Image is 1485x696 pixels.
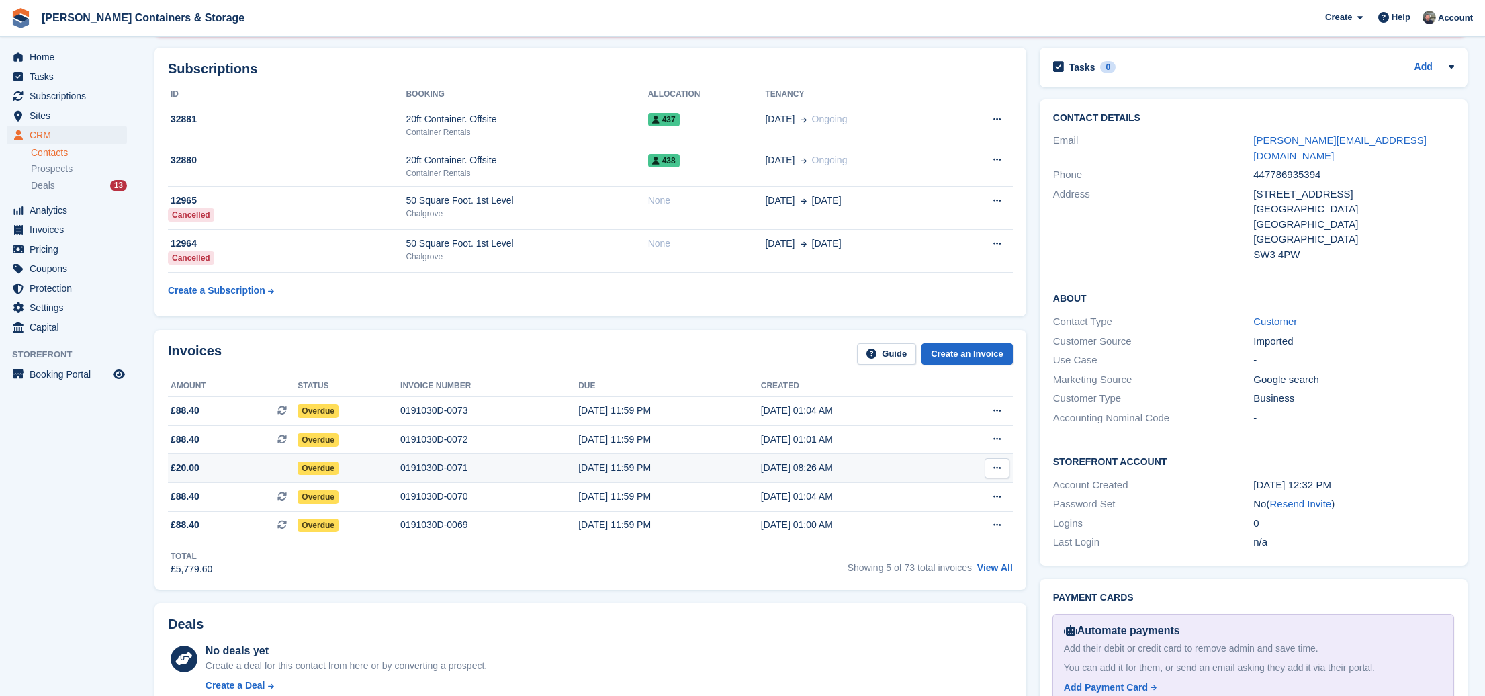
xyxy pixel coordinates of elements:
[31,146,127,159] a: Contacts
[1253,353,1454,368] div: -
[30,365,110,384] span: Booking Portal
[406,236,647,251] div: 50 Square Foot. 1st Level
[171,404,199,418] span: £88.40
[578,461,761,475] div: [DATE] 11:59 PM
[298,376,400,397] th: Status
[12,348,134,361] span: Storefront
[1392,11,1410,24] span: Help
[7,240,127,259] a: menu
[1053,113,1454,124] h2: Contact Details
[1266,498,1335,509] span: ( )
[1253,202,1454,217] div: [GEOGRAPHIC_DATA]
[400,376,578,397] th: Invoice number
[298,490,339,504] span: Overdue
[206,679,487,693] a: Create a Deal
[31,163,73,175] span: Prospects
[31,179,127,193] a: Deals 13
[1100,61,1116,73] div: 0
[1053,372,1254,388] div: Marketing Source
[648,113,680,126] span: 437
[7,318,127,337] a: menu
[171,518,199,532] span: £88.40
[168,84,406,105] th: ID
[765,112,795,126] span: [DATE]
[761,404,942,418] div: [DATE] 01:04 AM
[406,193,647,208] div: 50 Square Foot. 1st Level
[1423,11,1436,24] img: Adam Greenhalgh
[1064,681,1437,695] a: Add Payment Card
[1064,642,1443,656] div: Add their debit or credit card to remove admin and save time.
[298,433,339,447] span: Overdue
[1253,516,1454,531] div: 0
[765,236,795,251] span: [DATE]
[1053,410,1254,426] div: Accounting Nominal Code
[921,343,1013,365] a: Create an Invoice
[1053,353,1254,368] div: Use Case
[400,433,578,447] div: 0191030D-0072
[1053,314,1254,330] div: Contact Type
[1053,478,1254,493] div: Account Created
[30,87,110,105] span: Subscriptions
[36,7,250,29] a: [PERSON_NAME] Containers & Storage
[400,404,578,418] div: 0191030D-0073
[171,550,212,562] div: Total
[1053,535,1254,550] div: Last Login
[406,208,647,220] div: Chalgrove
[30,48,110,67] span: Home
[1253,478,1454,493] div: [DATE] 12:32 PM
[765,153,795,167] span: [DATE]
[1253,247,1454,263] div: SW3 4PW
[1053,391,1254,406] div: Customer Type
[400,518,578,532] div: 0191030D-0069
[406,167,647,179] div: Container Rentals
[206,643,487,659] div: No deals yet
[168,284,265,298] div: Create a Subscription
[812,155,848,165] span: Ongoing
[1325,11,1352,24] span: Create
[1053,496,1254,512] div: Password Set
[168,376,298,397] th: Amount
[578,518,761,532] div: [DATE] 11:59 PM
[30,106,110,125] span: Sites
[30,259,110,278] span: Coupons
[7,259,127,278] a: menu
[171,562,212,576] div: £5,779.60
[30,220,110,239] span: Invoices
[298,462,339,475] span: Overdue
[761,490,942,504] div: [DATE] 01:04 AM
[1253,535,1454,550] div: n/a
[1053,291,1454,304] h2: About
[298,519,339,532] span: Overdue
[1053,334,1254,349] div: Customer Source
[578,404,761,418] div: [DATE] 11:59 PM
[1253,334,1454,349] div: Imported
[406,84,647,105] th: Booking
[30,67,110,86] span: Tasks
[171,490,199,504] span: £88.40
[7,126,127,144] a: menu
[406,126,647,138] div: Container Rentals
[7,279,127,298] a: menu
[7,220,127,239] a: menu
[578,490,761,504] div: [DATE] 11:59 PM
[1053,516,1254,531] div: Logins
[648,154,680,167] span: 438
[168,208,214,222] div: Cancelled
[1253,372,1454,388] div: Google search
[761,433,942,447] div: [DATE] 01:01 AM
[1414,60,1433,75] a: Add
[648,236,766,251] div: None
[1253,217,1454,232] div: [GEOGRAPHIC_DATA]
[857,343,916,365] a: Guide
[30,126,110,144] span: CRM
[1053,454,1454,468] h2: Storefront Account
[111,366,127,382] a: Preview store
[7,87,127,105] a: menu
[298,404,339,418] span: Overdue
[30,279,110,298] span: Protection
[765,84,949,105] th: Tenancy
[648,193,766,208] div: None
[1053,167,1254,183] div: Phone
[812,236,842,251] span: [DATE]
[168,251,214,265] div: Cancelled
